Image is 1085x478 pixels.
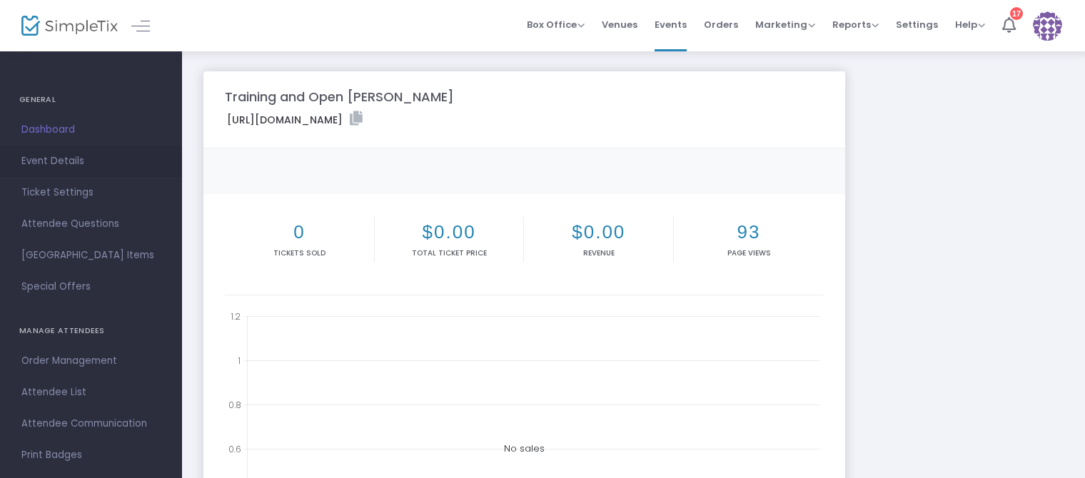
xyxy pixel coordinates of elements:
p: Tickets sold [228,248,371,258]
label: [URL][DOMAIN_NAME] [227,111,363,128]
span: Reports [832,18,879,31]
h2: 0 [228,221,371,243]
span: Events [655,6,687,43]
span: [GEOGRAPHIC_DATA] Items [21,246,161,265]
span: Box Office [527,18,585,31]
span: Marketing [755,18,815,31]
span: Settings [896,6,938,43]
h4: MANAGE ATTENDEES [19,317,163,345]
m-panel-title: Training and Open [PERSON_NAME] [225,87,454,106]
h2: 93 [677,221,821,243]
p: Total Ticket Price [378,248,521,258]
p: Page Views [677,248,821,258]
span: Attendee List [21,383,161,402]
span: Order Management [21,352,161,370]
span: Attendee Communication [21,415,161,433]
div: 17 [1010,7,1023,20]
span: Print Badges [21,446,161,464]
span: Special Offers [21,278,161,296]
h2: $0.00 [378,221,521,243]
span: Attendee Questions [21,215,161,233]
span: Help [955,18,985,31]
span: Event Details [21,152,161,171]
span: Dashboard [21,121,161,139]
h4: GENERAL [19,86,163,114]
span: Ticket Settings [21,183,161,202]
p: Revenue [527,248,670,258]
h2: $0.00 [527,221,670,243]
span: Venues [602,6,637,43]
span: Orders [704,6,738,43]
